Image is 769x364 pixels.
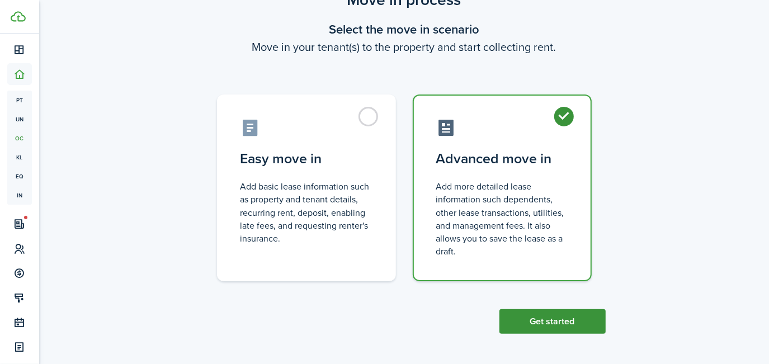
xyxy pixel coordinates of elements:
a: eq [7,167,32,186]
button: Get started [499,309,606,334]
a: oc [7,129,32,148]
wizard-step-header-title: Select the move in scenario [203,20,606,39]
img: TenantCloud [11,11,26,22]
wizard-step-header-description: Move in your tenant(s) to the property and start collecting rent. [203,39,606,55]
a: pt [7,91,32,110]
a: in [7,186,32,205]
control-radio-card-title: Advanced move in [436,149,568,169]
a: un [7,110,32,129]
a: kl [7,148,32,167]
control-radio-card-title: Easy move in [240,149,372,169]
control-radio-card-description: Add basic lease information such as property and tenant details, recurring rent, deposit, enablin... [240,180,372,245]
control-radio-card-description: Add more detailed lease information such dependents, other lease transactions, utilities, and man... [436,180,568,258]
